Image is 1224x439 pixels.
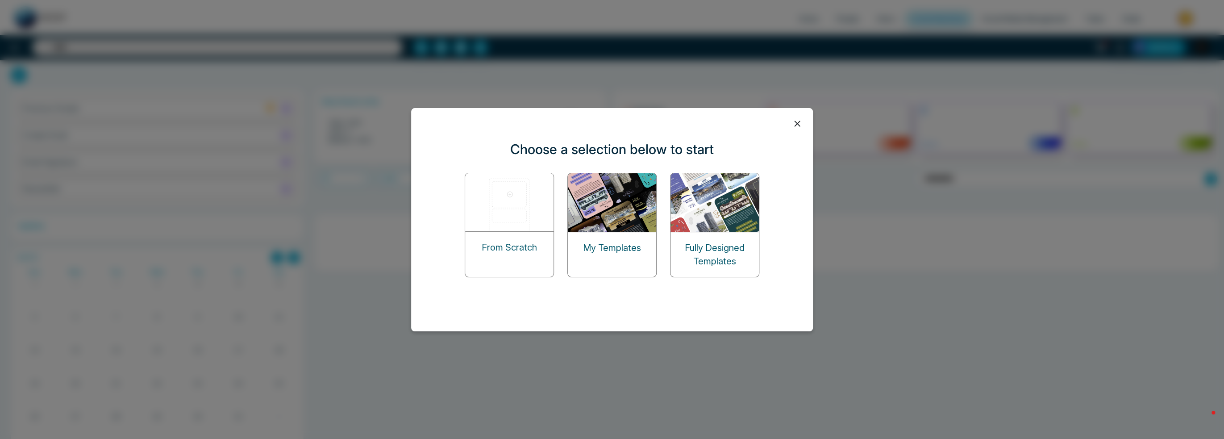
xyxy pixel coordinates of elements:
[510,139,714,159] p: Choose a selection below to start
[482,241,537,254] p: From Scratch
[1194,409,1215,430] iframe: Intercom live chat
[583,241,641,255] p: My Templates
[670,241,759,268] p: Fully Designed Templates
[465,173,554,231] img: start-from-scratch.png
[568,173,657,232] img: my-templates.png
[670,173,760,232] img: designed-templates.png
